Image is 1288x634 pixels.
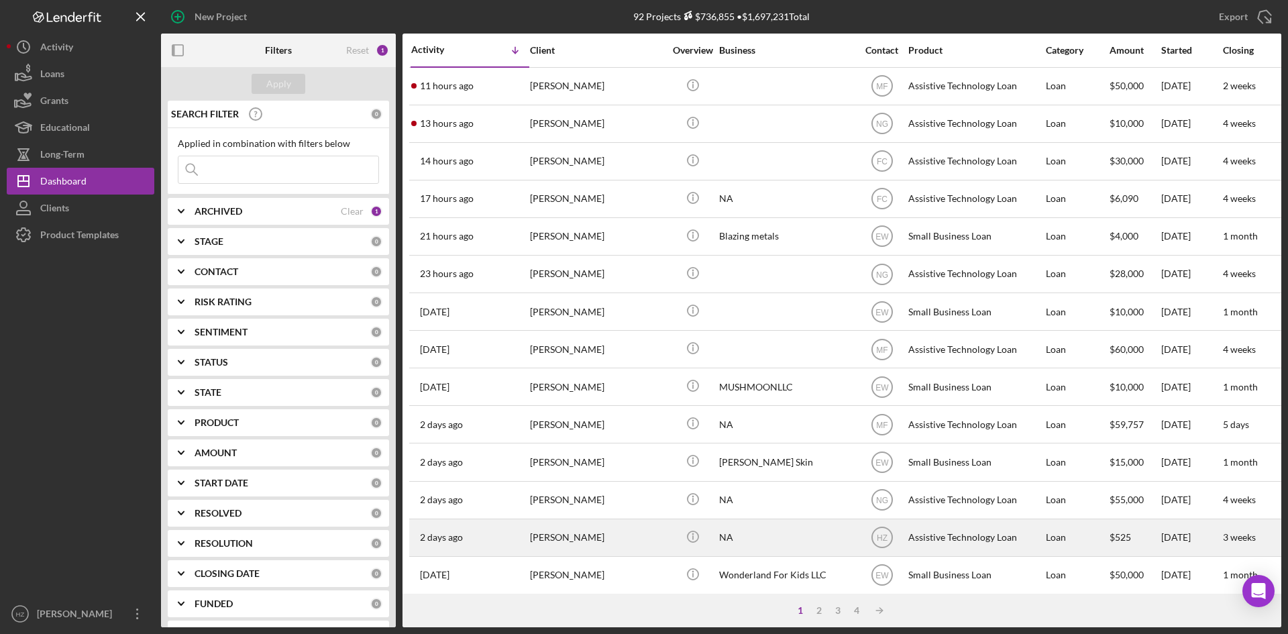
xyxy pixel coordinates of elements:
text: MF [876,345,888,354]
div: [DATE] [1161,331,1222,367]
div: [PERSON_NAME] [530,520,664,556]
button: Loans [7,60,154,87]
div: Open Intercom Messenger [1242,575,1275,607]
time: 2025-10-09 03:46 [420,307,449,317]
div: [DATE] [1161,294,1222,329]
span: $60,000 [1110,344,1144,355]
div: Small Business Loan [908,369,1042,405]
div: Educational [40,114,90,144]
b: STATE [195,387,221,398]
div: Loan [1046,482,1108,518]
b: START DATE [195,478,248,488]
b: AMOUNT [195,447,237,458]
time: 2025-10-09 23:46 [420,156,474,166]
div: [PERSON_NAME] [530,219,664,254]
div: [DATE] [1161,144,1222,179]
text: MF [876,82,888,91]
time: 4 weeks [1223,344,1256,355]
time: 2025-10-09 03:15 [420,344,449,355]
b: CONTACT [195,266,238,277]
text: NG [876,270,888,279]
div: Assistive Technology Loan [908,106,1042,142]
span: $50,000 [1110,569,1144,580]
div: [PERSON_NAME] [530,68,664,104]
time: 3 weeks [1223,531,1256,543]
button: Long-Term [7,141,154,168]
time: 1 month [1223,306,1258,317]
b: STAGE [195,236,223,247]
button: New Project [161,3,260,30]
div: MUSHMOONLLC [719,369,853,405]
div: Overview [667,45,718,56]
button: Activity [7,34,154,60]
div: Clients [40,195,69,225]
time: 4 weeks [1223,155,1256,166]
div: Grants [40,87,68,117]
div: [PERSON_NAME] [530,558,664,593]
b: FUNDED [195,598,233,609]
div: NA [719,482,853,518]
div: Export [1219,3,1248,30]
div: Assistive Technology Loan [908,520,1042,556]
time: 1 month [1223,569,1258,580]
div: Small Business Loan [908,558,1042,593]
text: MF [876,420,888,429]
div: 0 [370,507,382,519]
div: Assistive Technology Loan [908,482,1042,518]
div: 0 [370,386,382,399]
div: Loan [1046,331,1108,367]
time: 2025-10-09 02:21 [420,382,449,392]
div: 1 [376,44,389,57]
div: 0 [370,326,382,338]
button: Export [1205,3,1281,30]
div: Applied in combination with filters below [178,138,379,149]
b: RESOLUTION [195,538,253,549]
div: Loan [1046,558,1108,593]
div: Amount [1110,45,1160,56]
div: Blazing metals [719,219,853,254]
div: Assistive Technology Loan [908,407,1042,442]
b: PRODUCT [195,417,239,428]
time: 2025-10-09 21:20 [420,193,474,204]
div: 3 [828,605,847,616]
div: Client [530,45,664,56]
span: $10,000 [1110,381,1144,392]
div: [PERSON_NAME] Skin [719,444,853,480]
time: 4 weeks [1223,193,1256,204]
div: Loan [1046,520,1108,556]
b: STATUS [195,357,228,368]
time: 4 weeks [1223,117,1256,129]
span: $28,000 [1110,268,1144,279]
div: [PERSON_NAME] [530,106,664,142]
b: RESOLVED [195,508,241,519]
time: 2025-10-10 03:02 [420,81,474,91]
button: Educational [7,114,154,141]
div: Started [1161,45,1222,56]
div: $525 [1110,520,1160,556]
text: HZ [16,611,25,618]
button: Dashboard [7,168,154,195]
div: Assistive Technology Loan [908,256,1042,292]
span: $10,000 [1110,117,1144,129]
span: $6,090 [1110,193,1138,204]
button: Apply [252,74,305,94]
div: 0 [370,417,382,429]
time: 1 month [1223,230,1258,242]
div: Apply [266,74,291,94]
div: [PERSON_NAME] [34,600,121,631]
time: 5 days [1223,419,1249,430]
div: Loans [40,60,64,91]
button: Clients [7,195,154,221]
span: $15,000 [1110,456,1144,468]
a: Product Templates [7,221,154,248]
div: Contact [857,45,907,56]
div: Loan [1046,144,1108,179]
div: [DATE] [1161,444,1222,480]
div: 0 [370,356,382,368]
text: EW [875,571,889,580]
div: 0 [370,477,382,489]
div: [DATE] [1161,520,1222,556]
div: Activity [411,44,470,55]
div: Assistive Technology Loan [908,68,1042,104]
div: Loan [1046,106,1108,142]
